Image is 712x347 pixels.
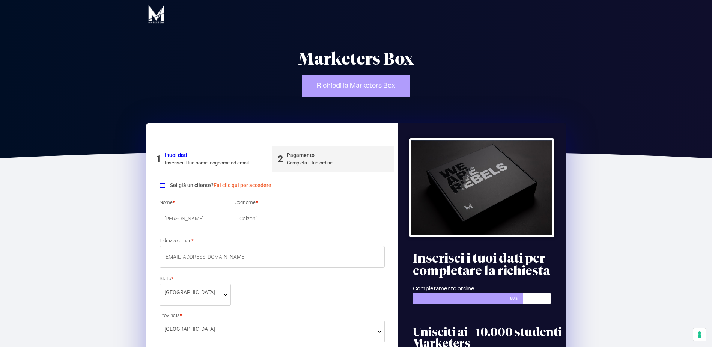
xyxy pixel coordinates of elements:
[160,284,231,306] span: Stato
[150,146,272,172] a: 1I tuoi datiInserisci il tuo nome, cognome ed email
[235,200,304,205] label: Cognome
[160,176,385,192] div: Sei già un cliente?
[317,82,395,89] span: Richiedi la Marketers Box
[165,151,249,159] div: I tuoi dati
[287,151,333,159] div: Pagamento
[272,146,394,172] a: 2PagamentoCompleta il tuo ordine
[165,159,249,167] div: Inserisci il tuo nome, cognome ed email
[160,321,385,342] span: Provincia
[164,288,226,296] span: Italia
[6,318,29,340] iframe: Customerly Messenger Launcher
[287,159,333,167] div: Completa il tuo ordine
[278,152,283,166] div: 2
[160,276,231,281] label: Stato
[413,252,562,277] h2: Inserisci i tuoi dati per completare la richiesta
[693,328,706,341] button: Le tue preferenze relative al consenso per le tecnologie di tracciamento
[160,200,229,205] label: Nome
[160,238,385,243] label: Indirizzo email
[164,325,380,333] span: Bologna
[413,286,474,291] span: Completamento ordine
[221,51,491,67] h2: Marketers Box
[156,152,161,166] div: 1
[214,182,271,188] a: Fai clic qui per accedere
[510,293,523,304] span: 80%
[160,313,385,318] label: Provincia
[302,75,410,97] a: Richiedi la Marketers Box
